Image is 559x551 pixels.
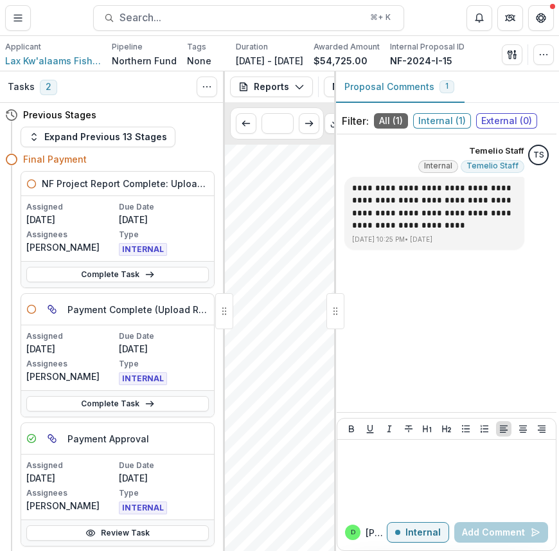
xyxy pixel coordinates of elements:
[243,239,287,245] span: sockeye salmon
[243,163,357,174] span: Submission Responses
[324,113,345,134] button: Download PDF
[344,421,359,437] button: Bold
[334,71,465,103] button: Proposal Comments
[26,525,209,541] a: Review Task
[243,278,275,285] span: Summary
[439,421,454,437] button: Heading 2
[243,327,289,334] span: Project report
[5,54,102,68] a: Lax Kw'alaams Fishing Enterprises Ltd.
[477,421,492,437] button: Ordered List
[236,41,268,53] p: Duration
[351,529,355,536] div: Divyansh
[324,77,452,97] button: Northern Fund Final Project Report
[236,54,303,68] p: [DATE] - [DATE]
[197,77,217,97] button: Toggle View Cancelled Tasks
[476,113,537,129] span: External ( 0 )
[119,229,209,240] p: Type
[112,54,177,68] p: Northern Fund
[26,201,116,213] p: Assigned
[243,303,375,310] span: Relevance to the Pacific Salmon Treaty
[243,222,283,229] span: Project Title
[454,522,548,543] button: Add Comment
[187,54,211,68] p: None
[243,336,291,342] span: See attached files
[314,54,368,68] p: $54,725.00
[67,432,149,446] h5: Payment Approval
[5,5,31,31] button: Toggle Menu
[382,421,397,437] button: Italicize
[187,41,206,53] p: Tags
[119,213,209,226] p: [DATE]
[21,127,175,147] button: Expand Previous 13 Stages
[93,5,404,31] button: Search...
[26,460,116,471] p: Assigned
[119,243,167,256] span: INTERNAL
[40,80,57,95] span: 2
[387,522,449,543] button: Internal
[243,255,286,262] span: Organization
[26,229,116,240] p: Assignees
[119,471,209,485] p: [DATE]
[26,487,116,499] p: Assignees
[26,396,209,411] a: Complete Task
[120,12,362,24] span: Search...
[515,421,531,437] button: Align Center
[119,460,209,471] p: Due Date
[424,161,452,170] span: Internal
[445,82,448,91] span: 1
[23,152,87,166] h4: Final Payment
[496,421,511,437] button: Align Left
[67,303,209,316] h5: Payment Complete (Upload Remittance Advice)
[119,501,167,514] span: INTERNAL
[5,41,41,53] p: Applicant
[119,330,209,342] p: Due Date
[243,206,279,212] span: NF-2024-I-15
[243,352,292,359] span: Project photos
[466,161,519,170] span: Temelio Staff
[390,41,465,53] p: Internal Proposal ID
[243,198,276,205] span: Project ID
[390,54,452,68] p: NF-2024-I-15
[8,82,35,93] h3: Tasks
[243,231,493,237] span: Improving our understanding of stock composition in early Skeena and Nass food fisheries for
[533,151,544,159] div: Temelio Staff
[362,421,378,437] button: Underline
[42,177,209,190] h5: NF Project Report Complete: Upload Report to Airtable
[119,358,209,370] p: Type
[119,372,167,385] span: INTERNAL
[243,263,349,269] span: Lax Kw'alaams Fishing Enterprises Ltd.
[26,342,116,356] p: [DATE]
[112,41,143,53] p: Pipeline
[374,113,408,129] span: All ( 1 )
[420,421,435,437] button: Heading 1
[26,213,116,226] p: [DATE]
[26,358,116,370] p: Assignees
[352,235,517,244] p: [DATE] 10:25 PM • [DATE]
[42,299,62,320] button: Parent task
[26,499,116,512] p: [PERSON_NAME]
[342,113,369,129] p: Filter:
[26,240,116,254] p: [PERSON_NAME]
[534,421,549,437] button: Align Right
[230,77,313,97] button: Reports
[497,5,523,31] button: Partners
[243,360,274,366] span: No uploads
[119,201,209,213] p: Due Date
[466,5,492,31] button: Notifications
[26,267,209,282] a: Complete Task
[366,526,387,539] p: [PERSON_NAME]
[299,113,319,134] button: Scroll to next page
[401,421,416,437] button: Strike
[528,5,554,31] button: Get Help
[413,113,471,129] span: Internal ( 1 )
[26,330,116,342] p: Assigned
[26,471,116,485] p: [DATE]
[458,421,474,437] button: Bullet List
[23,108,96,122] h4: Previous Stages
[405,527,441,538] p: Internal
[119,342,209,356] p: [DATE]
[368,10,393,24] div: ⌘ + K
[42,428,62,449] button: View dependent tasks
[469,145,524,158] p: Temelio Staff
